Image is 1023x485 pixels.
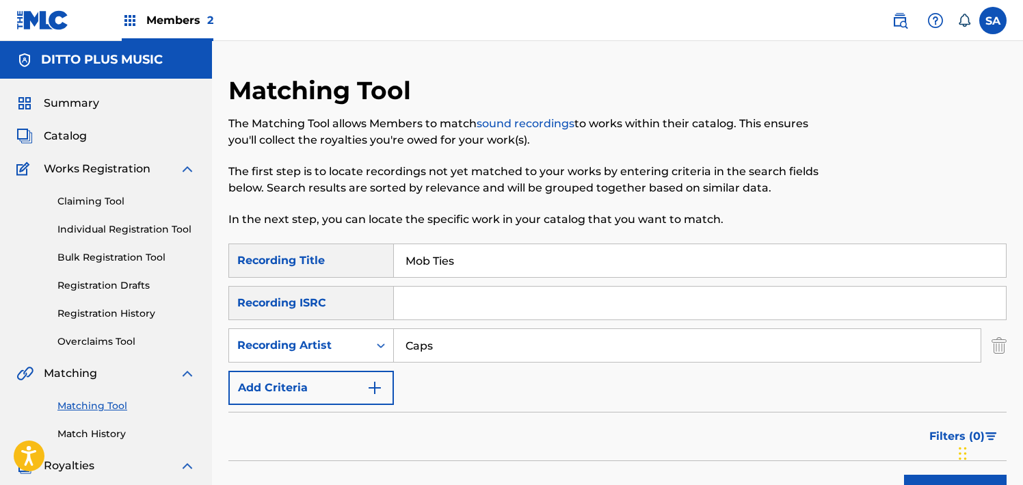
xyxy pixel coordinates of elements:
[44,365,97,382] span: Matching
[921,419,1007,454] button: Filters (0)
[886,7,914,34] a: Public Search
[16,161,34,177] img: Works Registration
[922,7,949,34] div: Help
[146,12,213,28] span: Members
[16,52,33,68] img: Accounts
[44,95,99,112] span: Summary
[44,458,94,474] span: Royalties
[57,194,196,209] a: Claiming Tool
[957,14,971,27] div: Notifications
[927,12,944,29] img: help
[16,95,99,112] a: SummarySummary
[237,337,360,354] div: Recording Artist
[228,116,827,148] p: The Matching Tool allows Members to match to works within their catalog. This ensures you'll coll...
[44,128,87,144] span: Catalog
[122,12,138,29] img: Top Rightsholders
[228,75,418,106] h2: Matching Tool
[477,117,574,130] a: sound recordings
[207,14,213,27] span: 2
[929,428,985,445] span: Filters ( 0 )
[57,427,196,441] a: Match History
[179,458,196,474] img: expand
[985,300,1023,410] iframe: Resource Center
[57,250,196,265] a: Bulk Registration Tool
[57,306,196,321] a: Registration History
[44,161,150,177] span: Works Registration
[16,128,33,144] img: Catalog
[16,458,33,474] img: Royalties
[179,161,196,177] img: expand
[228,371,394,405] button: Add Criteria
[57,278,196,293] a: Registration Drafts
[228,211,827,228] p: In the next step, you can locate the specific work in your catalog that you want to match.
[959,433,967,474] div: Drag
[16,365,34,382] img: Matching
[228,163,827,196] p: The first step is to locate recordings not yet matched to your works by entering criteria in the ...
[16,95,33,112] img: Summary
[955,419,1023,485] iframe: Chat Widget
[57,222,196,237] a: Individual Registration Tool
[41,52,163,68] h5: DITTO PLUS MUSIC
[179,365,196,382] img: expand
[979,7,1007,34] div: User Menu
[367,380,383,396] img: 9d2ae6d4665cec9f34b9.svg
[16,10,69,30] img: MLC Logo
[16,128,87,144] a: CatalogCatalog
[57,399,196,413] a: Matching Tool
[892,12,908,29] img: search
[57,335,196,349] a: Overclaims Tool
